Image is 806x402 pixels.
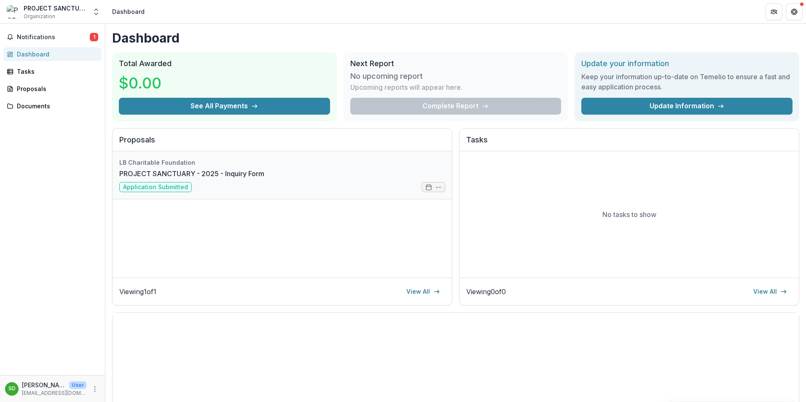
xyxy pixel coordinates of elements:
a: Dashboard [3,47,102,61]
button: See All Payments [119,98,330,115]
div: Documents [17,102,95,110]
h2: Proposals [119,135,445,151]
a: View All [401,285,445,298]
a: Tasks [3,64,102,78]
h3: No upcoming report [350,72,423,81]
div: Dashboard [112,7,145,16]
p: Upcoming reports will appear here. [350,82,462,92]
p: User [69,381,86,389]
p: Viewing 1 of 1 [119,287,156,297]
div: PROJECT SANCTUARY [24,4,87,13]
a: Proposals [3,82,102,96]
span: 1 [90,33,98,41]
h2: Total Awarded [119,59,330,68]
img: PROJECT SANCTUARY [7,5,20,19]
div: Tasks [17,67,95,76]
p: No tasks to show [602,209,656,220]
h2: Update your information [581,59,793,68]
span: Notifications [17,34,90,41]
a: Update Information [581,98,793,115]
span: Organization [24,13,55,20]
div: Stephanie Daniel [8,386,16,391]
button: Open entity switcher [90,3,102,20]
p: Viewing 0 of 0 [466,287,506,297]
nav: breadcrumb [109,5,148,18]
div: Dashboard [17,50,95,59]
div: Proposals [17,84,95,93]
h1: Dashboard [112,30,799,46]
a: Documents [3,99,102,113]
a: PROJECT SANCTUARY - 2025 - Inquiry Form [119,169,264,179]
h3: Keep your information up-to-date on Temelio to ensure a fast and easy application process. [581,72,793,92]
p: [EMAIL_ADDRESS][DOMAIN_NAME] [22,389,86,397]
button: Get Help [786,3,803,20]
button: More [90,384,100,394]
button: Partners [766,3,782,20]
h3: $0.00 [119,72,182,94]
h2: Next Report [350,59,562,68]
p: [PERSON_NAME] [22,381,66,389]
a: View All [748,285,792,298]
button: Notifications1 [3,30,102,44]
h2: Tasks [466,135,792,151]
